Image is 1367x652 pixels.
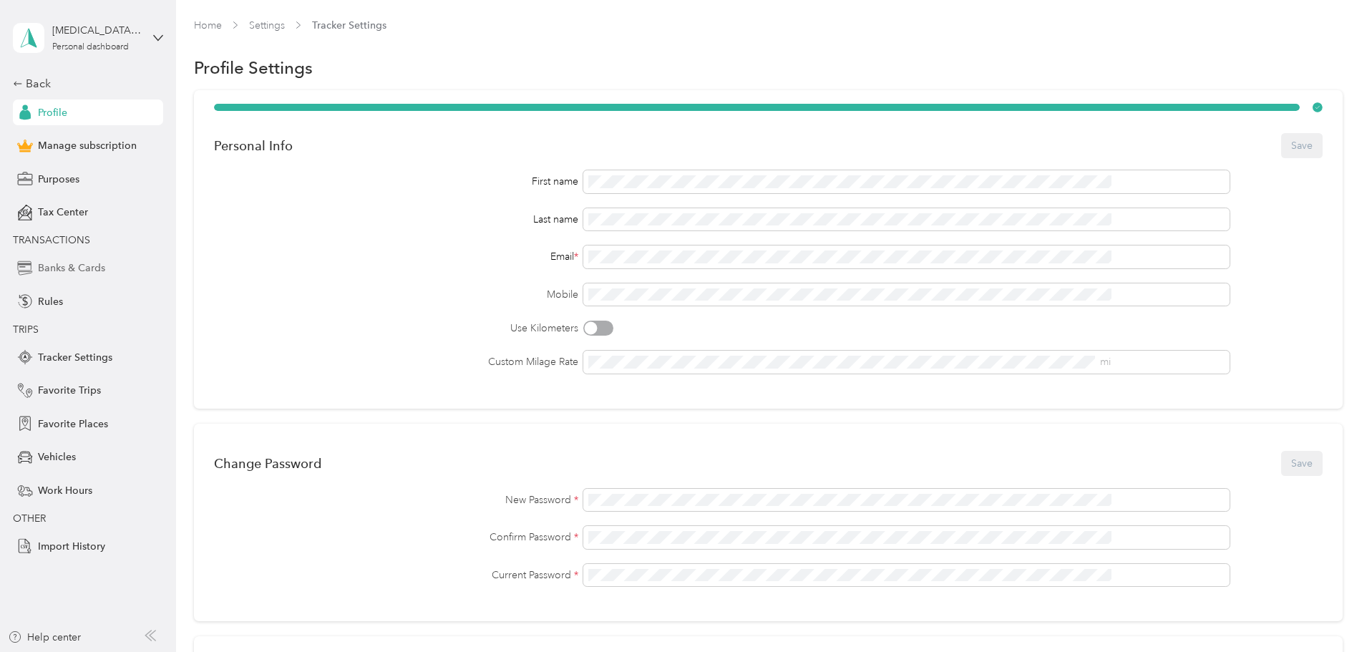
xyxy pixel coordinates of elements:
span: Tracker Settings [38,350,112,365]
span: TRANSACTIONS [13,234,90,246]
span: Banks & Cards [38,261,105,276]
span: Tracker Settings [312,18,386,33]
label: Current Password [214,568,578,583]
div: Personal dashboard [52,43,129,52]
span: Work Hours [38,483,92,498]
div: [MEDICAL_DATA][PERSON_NAME] [52,23,142,38]
div: Personal Info [214,138,293,153]
span: Tax Center [38,205,88,220]
span: TRIPS [13,323,39,336]
label: Mobile [214,287,578,302]
label: New Password [214,492,578,507]
a: Home [194,19,222,31]
div: Email [214,249,578,264]
span: Import History [38,539,105,554]
span: Favorite Places [38,417,108,432]
span: Vehicles [38,449,76,464]
div: Change Password [214,456,321,471]
span: Purposes [38,172,79,187]
iframe: Everlance-gr Chat Button Frame [1287,572,1367,652]
span: mi [1100,356,1111,368]
button: Help center [8,630,81,645]
label: Confirm Password [214,530,578,545]
div: Back [13,75,156,92]
span: OTHER [13,512,46,525]
span: Rules [38,294,63,309]
span: Favorite Trips [38,383,101,398]
label: Custom Milage Rate [214,354,578,369]
span: Profile [38,105,67,120]
div: Last name [214,212,578,227]
span: Manage subscription [38,138,137,153]
label: Use Kilometers [214,321,578,336]
a: Settings [249,19,285,31]
h1: Profile Settings [194,60,313,75]
div: First name [214,174,578,189]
